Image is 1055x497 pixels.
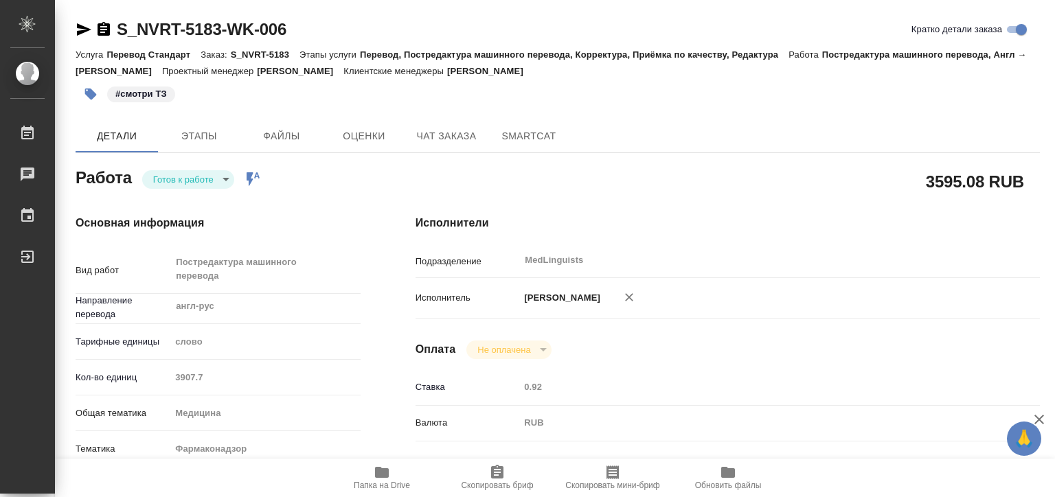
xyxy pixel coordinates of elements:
[76,49,106,60] p: Услуга
[360,49,789,60] p: Перевод, Постредактура машинного перевода, Корректура, Приёмка по качеству, Редактура
[249,128,315,145] span: Файлы
[416,416,520,430] p: Валюта
[170,330,360,354] div: слово
[440,459,555,497] button: Скопировать бриф
[76,371,170,384] p: Кол-во единиц
[76,215,361,231] h4: Основная информация
[519,377,988,397] input: Пустое поле
[447,66,534,76] p: [PERSON_NAME]
[257,66,343,76] p: [PERSON_NAME]
[416,291,520,305] p: Исполнитель
[162,66,257,76] p: Проектный менеджер
[413,128,479,145] span: Чат заказа
[324,459,440,497] button: Папка на Drive
[519,411,988,435] div: RUB
[299,49,360,60] p: Этапы услуги
[84,128,150,145] span: Детали
[695,481,762,490] span: Обновить файлы
[416,215,1040,231] h4: Исполнители
[555,459,670,497] button: Скопировать мини-бриф
[1007,421,1041,456] button: 🙏
[343,66,447,76] p: Клиентские менеджеры
[170,437,360,461] div: Фармаконадзор
[76,264,170,277] p: Вид работ
[926,170,1024,193] h2: 3595.08 RUB
[416,341,456,358] h4: Оплата
[76,79,106,109] button: Добавить тэг
[166,128,232,145] span: Этапы
[473,344,534,356] button: Не оплачена
[76,335,170,349] p: Тарифные единицы
[331,128,397,145] span: Оценки
[789,49,822,60] p: Работа
[466,340,551,359] div: Готов к работе
[115,87,167,101] p: #смотри ТЗ
[231,49,299,60] p: S_NVRT-5183
[106,87,177,99] span: смотри ТЗ
[565,481,659,490] span: Скопировать мини-бриф
[76,442,170,456] p: Тематика
[106,49,201,60] p: Перевод Стандарт
[95,21,112,38] button: Скопировать ссылку
[354,481,410,490] span: Папка на Drive
[170,367,360,387] input: Пустое поле
[670,459,786,497] button: Обновить файлы
[911,23,1002,36] span: Кратко детали заказа
[461,481,533,490] span: Скопировать бриф
[76,294,170,321] p: Направление перевода
[519,291,600,305] p: [PERSON_NAME]
[76,406,170,420] p: Общая тематика
[416,255,520,268] p: Подразделение
[170,402,360,425] div: Медицина
[142,170,234,189] div: Готов к работе
[76,21,92,38] button: Скопировать ссылку для ЯМессенджера
[201,49,230,60] p: Заказ:
[1012,424,1036,453] span: 🙏
[117,20,286,38] a: S_NVRT-5183-WK-006
[76,164,132,189] h2: Работа
[149,174,218,185] button: Готов к работе
[614,282,644,312] button: Удалить исполнителя
[496,128,562,145] span: SmartCat
[416,380,520,394] p: Ставка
